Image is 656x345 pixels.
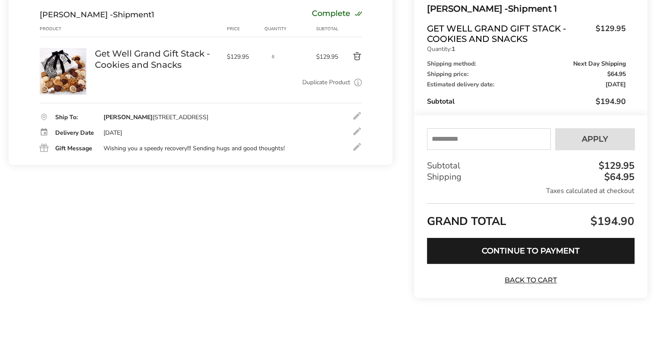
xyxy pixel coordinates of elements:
[264,25,316,32] div: Quantity
[316,53,337,61] span: $129.95
[55,114,95,120] div: Ship To:
[427,96,626,107] div: Subtotal
[555,128,634,150] button: Apply
[427,203,634,231] div: GRAND TOTAL
[40,10,154,19] div: Shipment
[337,51,363,62] button: Delete product
[40,25,95,32] div: Product
[596,161,634,171] div: $129.95
[312,10,362,19] div: Complete
[427,2,626,16] div: Shipment 1
[104,114,208,121] div: [STREET_ADDRESS]
[606,82,626,88] span: [DATE]
[264,48,282,65] input: Quantity input
[40,47,86,56] a: Get Well Grand Gift Stack - Cookies and Snacks
[55,146,95,152] div: Gift Message
[55,130,95,136] div: Delivery Date
[316,25,337,32] div: Subtotal
[501,275,561,285] a: Back to Cart
[95,48,218,70] a: Get Well Grand Gift Stack - Cookies and Snacks
[573,61,626,67] span: Next Day Shipping
[227,25,264,32] div: Price
[427,71,626,77] div: Shipping price:
[427,82,626,88] div: Estimated delivery date:
[591,23,626,42] span: $129.95
[151,10,154,19] span: 1
[427,61,626,67] div: Shipping method:
[104,145,285,152] div: Wishing you a speedy recovery!!! Sending hugs and good thoughts!
[596,96,626,107] span: $194.90
[104,129,122,137] div: [DATE]
[227,53,260,61] span: $129.95
[602,172,634,182] div: $64.95
[427,46,626,52] p: Quantity:
[40,48,86,95] img: Get Well Grand Gift Stack - Cookies and Snacks
[452,45,455,53] strong: 1
[40,10,113,19] span: [PERSON_NAME] -
[427,23,626,44] a: Get Well Grand Gift Stack - Cookies and Snacks$129.95
[427,238,634,264] button: Continue to Payment
[427,23,591,44] span: Get Well Grand Gift Stack - Cookies and Snacks
[302,78,350,87] a: Duplicate Product
[427,186,634,196] div: Taxes calculated at checkout
[582,135,608,143] span: Apply
[588,214,634,229] span: $194.90
[427,171,634,183] div: Shipping
[104,113,153,121] strong: [PERSON_NAME]
[607,71,626,77] span: $64.95
[427,160,634,171] div: Subtotal
[427,3,508,14] span: [PERSON_NAME] -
